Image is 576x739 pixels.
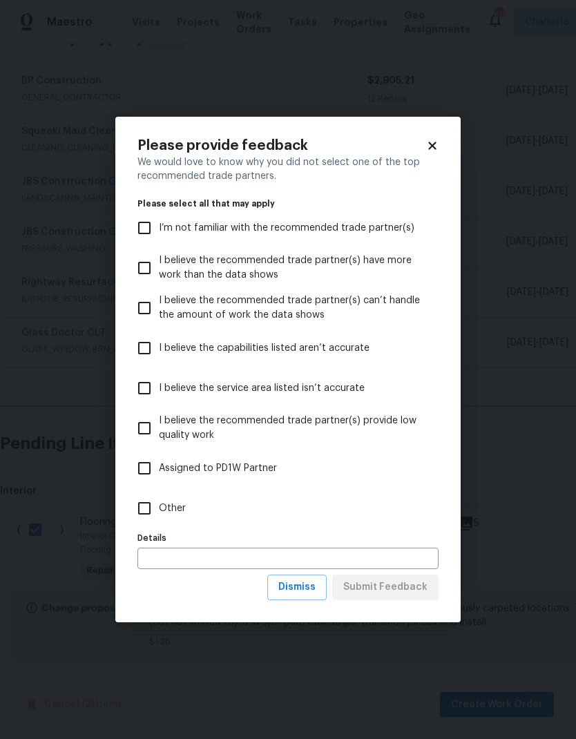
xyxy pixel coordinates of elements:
span: I believe the recommended trade partner(s) can’t handle the amount of work the data shows [159,294,428,323]
span: I believe the capabilities listed aren’t accurate [159,341,369,356]
span: I’m not familiar with the recommended trade partner(s) [159,221,414,236]
button: Dismiss [267,575,327,600]
span: Dismiss [278,579,316,596]
span: I believe the recommended trade partner(s) provide low quality work [159,414,428,443]
span: Other [159,501,186,516]
span: I believe the recommended trade partner(s) have more work than the data shows [159,253,428,282]
div: We would love to know why you did not select one of the top recommended trade partners. [137,155,439,183]
h2: Please provide feedback [137,139,426,153]
label: Details [137,534,439,542]
span: Assigned to PD1W Partner [159,461,277,476]
span: I believe the service area listed isn’t accurate [159,381,365,396]
legend: Please select all that may apply [137,200,439,208]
